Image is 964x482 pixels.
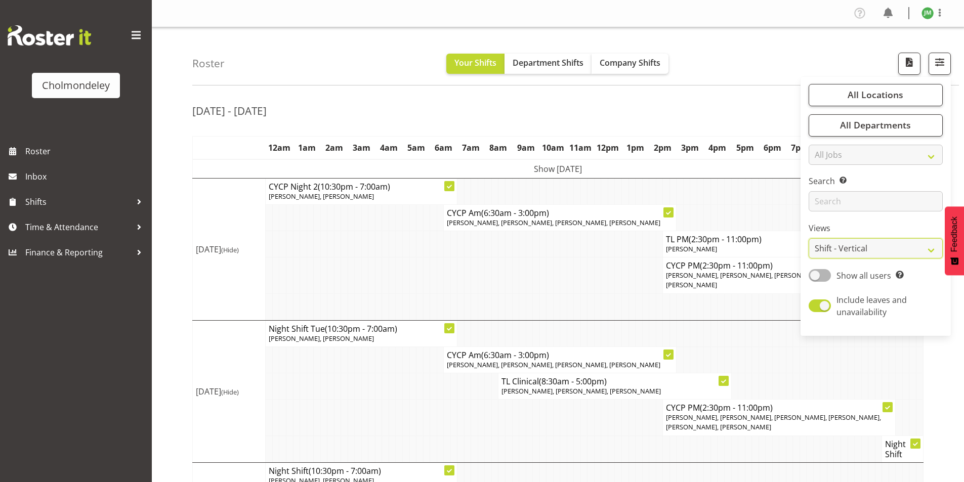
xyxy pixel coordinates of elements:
span: [PERSON_NAME], [PERSON_NAME], [PERSON_NAME], [PERSON_NAME] [447,360,660,369]
th: 5pm [731,136,759,159]
h4: Night Shift [269,466,454,476]
span: Include leaves and unavailability [836,294,907,318]
span: (2:30pm - 11:00pm) [700,402,773,413]
th: 12pm [594,136,621,159]
h4: Roster [192,58,225,69]
th: 2pm [649,136,677,159]
h4: CYCP Am [447,350,673,360]
button: Download a PDF of the roster according to the set date range. [898,53,920,75]
span: Company Shifts [600,57,660,68]
button: Feedback - Show survey [945,206,964,275]
button: All Locations [809,84,943,106]
th: 6am [430,136,457,159]
span: [PERSON_NAME], [PERSON_NAME], [PERSON_NAME], [PERSON_NAME] [447,218,660,227]
span: Show all users [836,270,891,281]
th: 5am [403,136,430,159]
h4: Night Shift [885,439,920,459]
span: Inbox [25,169,147,184]
input: Search [809,191,943,211]
td: Show [DATE] [193,159,924,179]
h4: Night Shift Tue [269,324,454,334]
th: 4am [375,136,402,159]
span: Your Shifts [454,57,496,68]
span: (6:30am - 3:00pm) [481,207,549,218]
button: Your Shifts [446,54,505,74]
h4: CYCP Night 2 [269,182,454,192]
button: All Departments [809,114,943,137]
span: [PERSON_NAME], [PERSON_NAME] [269,334,374,343]
th: 8am [485,136,512,159]
span: (6:30am - 3:00pm) [481,349,549,361]
button: Department Shifts [505,54,592,74]
span: [PERSON_NAME] [666,244,717,253]
span: (Hide) [221,387,239,397]
th: 2am [320,136,348,159]
span: All Departments [840,119,911,131]
span: [PERSON_NAME], [PERSON_NAME], [PERSON_NAME] [501,386,661,396]
th: 7am [457,136,485,159]
button: Company Shifts [592,54,668,74]
td: [DATE] [193,178,266,320]
h2: [DATE] - [DATE] [192,104,267,117]
img: jesse-marychurch10205.jpg [921,7,934,19]
h4: TL PM [666,234,892,244]
td: [DATE] [193,320,266,462]
span: Time & Attendance [25,220,132,235]
span: (2:30pm - 11:00pm) [689,234,762,245]
th: 3am [348,136,375,159]
span: All Locations [848,89,903,101]
th: 7pm [786,136,813,159]
h4: CYCP PM [666,403,892,413]
h4: TL Clinical [501,376,728,386]
label: Views [809,222,943,234]
span: Roster [25,144,147,159]
span: Feedback [950,216,959,252]
div: Cholmondeley [42,78,110,93]
span: [PERSON_NAME], [PERSON_NAME] [269,192,374,201]
th: 1pm [622,136,649,159]
th: 11am [567,136,594,159]
th: 9am [512,136,539,159]
th: 12am [266,136,293,159]
span: (8:30am - 5:00pm) [539,376,607,387]
th: 6pm [759,136,786,159]
label: Search [809,175,943,187]
img: Rosterit website logo [8,25,91,46]
span: (2:30pm - 11:00pm) [700,260,773,271]
h4: CYCP PM [666,260,892,271]
th: 3pm [677,136,704,159]
span: [PERSON_NAME], [PERSON_NAME], [PERSON_NAME], [PERSON_NAME], [PERSON_NAME], [PERSON_NAME] [666,413,881,431]
span: (10:30pm - 7:00am) [309,465,381,476]
th: 10am [539,136,567,159]
span: (10:30pm - 7:00am) [318,181,390,192]
span: (Hide) [221,245,239,254]
th: 4pm [704,136,731,159]
button: Filter Shifts [929,53,951,75]
span: Shifts [25,194,132,209]
h4: CYCP Am [447,208,673,218]
th: 1am [293,136,320,159]
span: (10:30pm - 7:00am) [325,323,397,334]
span: Department Shifts [513,57,583,68]
span: Finance & Reporting [25,245,132,260]
span: [PERSON_NAME], [PERSON_NAME], [PERSON_NAME], [PERSON_NAME], [PERSON_NAME] [666,271,881,289]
